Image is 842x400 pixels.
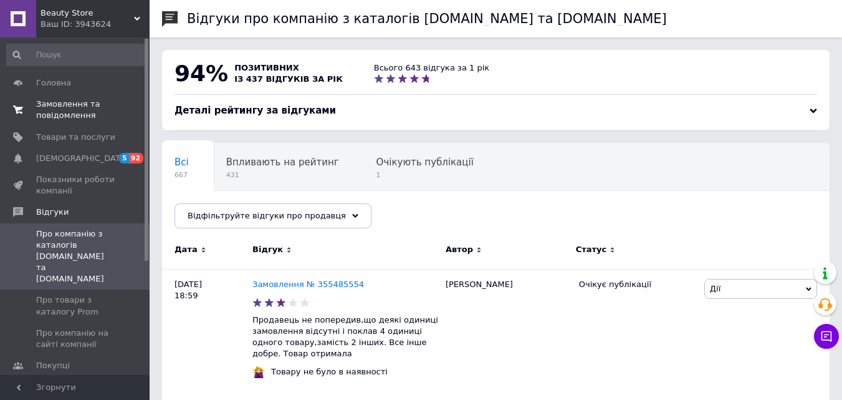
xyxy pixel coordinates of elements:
[814,324,839,349] button: Чат з покупцем
[175,105,336,116] span: Деталі рейтингу за відгуками
[252,366,265,378] img: :woman-gesturing-no:
[175,244,198,255] span: Дата
[268,366,391,378] div: Товару не було в наявності
[446,244,473,255] span: Автор
[36,132,115,143] span: Товари та послуги
[41,19,150,30] div: Ваш ID: 3943624
[252,315,439,360] p: Продавець не попередив,що деякі одиниці замовлення відсутні і поклав 4 одиниці одного товару,замі...
[175,170,189,180] span: 667
[187,11,667,26] h1: Відгуки про компанію з каталогів [DOMAIN_NAME] та [DOMAIN_NAME]
[36,295,115,317] span: Про товари з каталогу Prom
[119,153,129,163] span: 5
[36,99,115,121] span: Замовлення та повідомлення
[188,211,346,220] span: Відфільтруйте відгуки про продавця
[41,7,134,19] span: Beauty Store
[36,153,128,164] span: [DEMOGRAPHIC_DATA]
[36,360,70,371] span: Покупці
[162,191,326,238] div: Опубліковані без коментаря
[36,228,115,285] span: Про компанію з каталогів [DOMAIN_NAME] та [DOMAIN_NAME]
[234,63,299,72] span: позитивних
[175,104,817,117] div: Деталі рейтингу за відгуками
[376,157,474,168] span: Очікують публікації
[36,174,115,197] span: Показники роботи компанії
[226,157,339,168] span: Впливають на рейтинг
[374,62,489,74] div: Всього 643 відгука за 1 рік
[252,280,364,289] a: Замовлення № 355485554
[129,153,143,163] span: 92
[175,157,189,168] span: Всі
[252,244,283,255] span: Відгук
[6,44,147,66] input: Пошук
[36,328,115,350] span: Про компанію на сайті компанії
[376,170,474,180] span: 1
[226,170,339,180] span: 431
[579,279,695,290] div: Очікує публікації
[36,77,71,89] span: Головна
[710,284,720,293] span: Дії
[175,61,228,86] span: 94%
[175,204,301,215] span: Опубліковані без комен...
[576,244,607,255] span: Статус
[36,207,69,218] span: Відгуки
[234,74,343,84] span: із 437 відгуків за рік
